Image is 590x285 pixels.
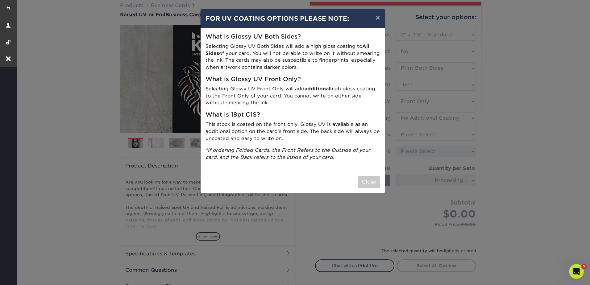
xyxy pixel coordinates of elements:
[206,33,380,40] h5: What is Glossy UV Both Sides?
[358,176,380,188] button: Close
[206,14,380,23] h4: FOR UV COATING OPTIONS PLEASE NOTE:
[206,85,380,106] p: Selecting Glossy UV Front Only will add high gloss coating to the Front Only of your card. You ca...
[206,111,380,118] h5: What is 18pt C1S?
[206,121,380,142] p: This stock is coated on the front only. Glossy UV is available as an additional option on the car...
[371,9,385,26] button: ×
[582,264,587,269] span: 5
[206,76,380,83] h5: What is Glossy UV Front Only?
[206,43,380,71] p: Selecting Glossy UV Both Sides will add a high gloss coating to of your card. You will not be abl...
[206,147,370,160] i: *If ordering Folded Cards, the Front Refers to the Outside of your card, and the Back refers to t...
[206,43,369,56] strong: All Sides
[305,86,330,92] strong: additional
[569,264,584,279] iframe: Intercom live chat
